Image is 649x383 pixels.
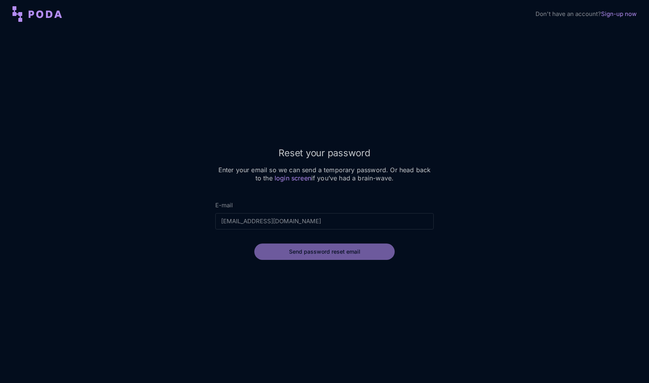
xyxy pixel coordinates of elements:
button: Send password reset email [254,244,395,260]
div: Don't have an account? [536,9,637,19]
h3: Enter your email so we can send a temporary password. Or head back to the if you’ve had a brain-w... [215,166,434,182]
h2: Reset your password [215,146,434,160]
label: E-mail [215,201,434,210]
a: Sign-up now [601,10,637,18]
a: login screen [275,174,311,182]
